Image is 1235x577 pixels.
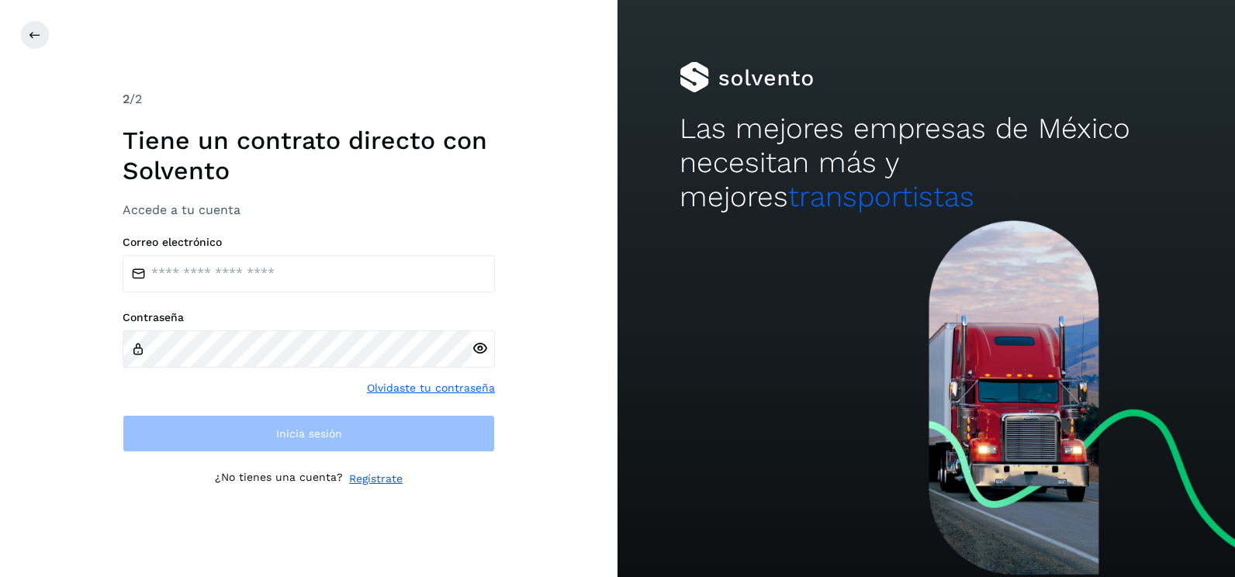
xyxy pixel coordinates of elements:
button: Inicia sesión [123,415,495,452]
h2: Las mejores empresas de México necesitan más y mejores [680,112,1174,215]
p: ¿No tienes una cuenta? [215,471,343,487]
h1: Tiene un contrato directo con Solvento [123,126,495,185]
h3: Accede a tu cuenta [123,202,495,217]
span: Inicia sesión [276,428,342,439]
span: transportistas [788,180,974,213]
label: Contraseña [123,311,495,324]
a: Regístrate [349,471,403,487]
label: Correo electrónico [123,236,495,249]
a: Olvidaste tu contraseña [367,380,495,396]
div: /2 [123,90,495,109]
span: 2 [123,92,130,106]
